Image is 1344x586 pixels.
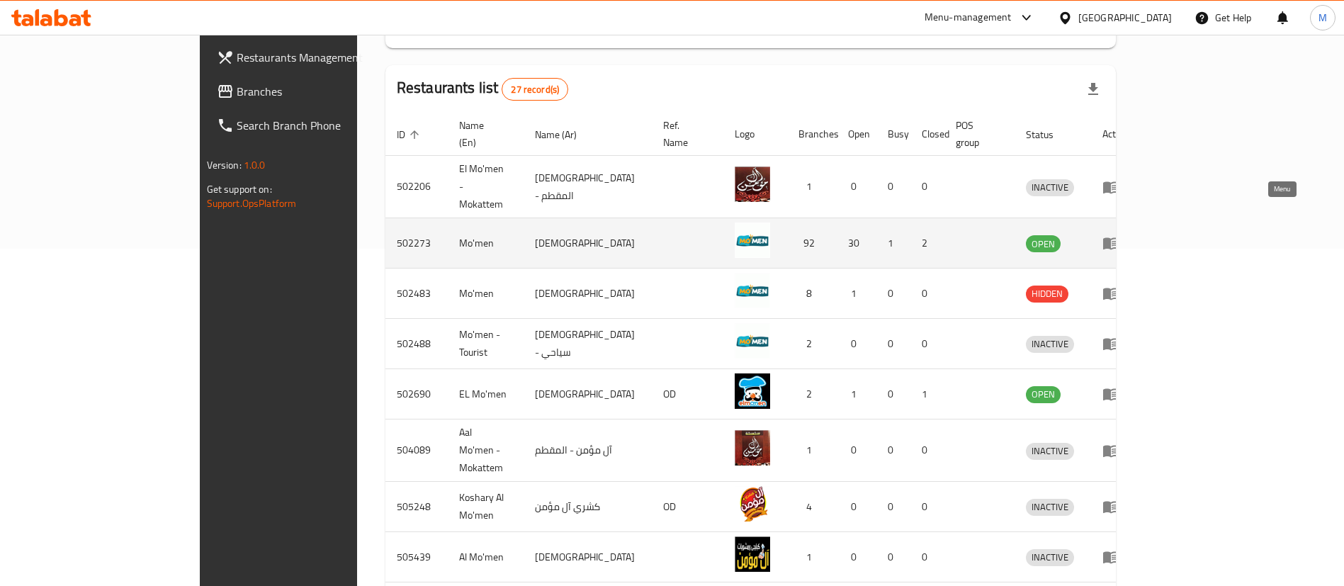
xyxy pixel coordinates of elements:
[837,113,876,156] th: Open
[1318,10,1327,26] span: M
[910,482,944,532] td: 0
[1102,179,1129,196] div: Menu
[1026,126,1072,143] span: Status
[876,319,910,369] td: 0
[787,319,837,369] td: 2
[448,369,524,419] td: EL Mo'men
[1102,548,1129,565] div: Menu
[524,319,652,369] td: [DEMOGRAPHIC_DATA] - سياحي
[448,156,524,218] td: El Mo'men - Mokattem
[652,369,723,419] td: OD
[1026,236,1061,252] span: OPEN
[448,532,524,582] td: Al Mo'men
[1026,549,1074,566] div: INACTIVE
[910,269,944,319] td: 0
[910,218,944,269] td: 2
[459,117,507,151] span: Name (En)
[876,269,910,319] td: 0
[1102,335,1129,352] div: Menu
[652,482,723,532] td: OD
[735,273,770,308] img: Mo'men
[735,167,770,202] img: El Mo'men - Mokattem
[787,269,837,319] td: 8
[787,482,837,532] td: 4
[787,156,837,218] td: 1
[1026,336,1074,352] span: INACTIVE
[524,156,652,218] td: [DEMOGRAPHIC_DATA] - المقطم
[787,113,837,156] th: Branches
[502,83,567,96] span: 27 record(s)
[876,482,910,532] td: 0
[448,319,524,369] td: Mo'men - Tourist
[1026,499,1074,515] span: INACTIVE
[1102,385,1129,402] div: Menu
[1102,442,1129,459] div: Menu
[723,113,787,156] th: Logo
[910,156,944,218] td: 0
[1078,10,1172,26] div: [GEOGRAPHIC_DATA]
[448,269,524,319] td: Mo'men
[205,40,424,74] a: Restaurants Management
[876,419,910,482] td: 0
[244,156,266,174] span: 1.0.0
[1026,179,1074,196] span: INACTIVE
[1026,386,1061,402] span: OPEN
[524,532,652,582] td: [DEMOGRAPHIC_DATA]
[205,74,424,108] a: Branches
[207,180,272,198] span: Get support on:
[735,373,770,409] img: EL Mo'men
[910,532,944,582] td: 0
[837,156,876,218] td: 0
[910,369,944,419] td: 1
[876,218,910,269] td: 1
[207,156,242,174] span: Version:
[397,126,424,143] span: ID
[448,419,524,482] td: Aal Mo'men - Mokattem
[837,532,876,582] td: 0
[735,222,770,258] img: Mo'men
[524,218,652,269] td: [DEMOGRAPHIC_DATA]
[1102,285,1129,302] div: Menu
[1026,235,1061,252] div: OPEN
[237,83,413,100] span: Branches
[448,218,524,269] td: Mo'men
[735,323,770,359] img: Mo'men - Tourist
[1026,386,1061,403] div: OPEN
[837,419,876,482] td: 0
[448,482,524,532] td: Koshary Al Mo'men
[837,218,876,269] td: 30
[910,319,944,369] td: 0
[837,269,876,319] td: 1
[910,113,944,156] th: Closed
[837,369,876,419] td: 1
[1026,549,1074,565] span: INACTIVE
[237,49,413,66] span: Restaurants Management
[1091,113,1140,156] th: Action
[524,269,652,319] td: [DEMOGRAPHIC_DATA]
[910,419,944,482] td: 0
[876,369,910,419] td: 0
[787,532,837,582] td: 1
[237,117,413,134] span: Search Branch Phone
[735,430,770,466] img: Aal Mo'men - Mokattem
[535,126,595,143] span: Name (Ar)
[837,482,876,532] td: 0
[956,117,998,151] span: POS group
[876,156,910,218] td: 0
[787,218,837,269] td: 92
[1026,443,1074,459] span: INACTIVE
[876,113,910,156] th: Busy
[787,419,837,482] td: 1
[1026,286,1068,303] div: HIDDEN
[787,369,837,419] td: 2
[524,482,652,532] td: كشري آل مؤمن
[925,9,1012,26] div: Menu-management
[1102,498,1129,515] div: Menu
[207,194,297,213] a: Support.OpsPlatform
[502,78,568,101] div: Total records count
[1026,336,1074,353] div: INACTIVE
[876,532,910,582] td: 0
[735,486,770,522] img: Koshary Al Mo'men
[397,77,568,101] h2: Restaurants list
